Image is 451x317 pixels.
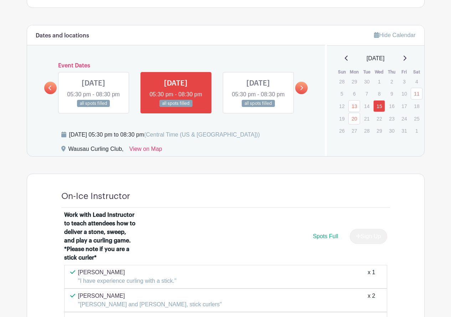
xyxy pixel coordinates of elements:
p: "I have experience curling with a stick." [78,277,176,285]
p: 9 [386,88,398,99]
p: 7 [361,88,373,99]
p: 30 [361,76,373,87]
p: 3 [398,76,410,87]
th: Thu [385,68,398,76]
p: 1 [411,125,422,136]
a: 11 [411,88,422,99]
div: x 1 [368,268,375,285]
a: 20 [348,113,360,124]
p: 29 [348,76,360,87]
p: 22 [373,113,385,124]
th: Mon [348,68,360,76]
p: 27 [348,125,360,136]
p: 17 [398,101,410,112]
p: 28 [336,76,348,87]
p: 29 [373,125,385,136]
p: 2 [386,76,398,87]
div: x 2 [368,292,375,309]
p: [PERSON_NAME] [78,292,222,300]
th: Wed [373,68,385,76]
p: 24 [398,113,410,124]
div: Work with Lead Instructor to teach attendees how to deliver a stone, sweep, and play a curling ga... [64,211,137,262]
p: 28 [361,125,373,136]
div: [DATE] 05:30 pm to 08:30 pm [69,131,260,139]
p: 19 [336,113,348,124]
p: 21 [361,113,373,124]
a: View on Map [129,145,162,156]
h6: Event Dates [57,62,296,69]
p: 5 [336,88,348,99]
p: 4 [411,76,422,87]
th: Sat [410,68,423,76]
p: 6 [348,88,360,99]
th: Fri [398,68,410,76]
span: Spots Full [313,233,338,239]
th: Tue [360,68,373,76]
p: 14 [361,101,373,112]
p: "[PERSON_NAME] and [PERSON_NAME], stick curlers" [78,300,222,309]
p: 12 [336,101,348,112]
span: (Central Time (US & [GEOGRAPHIC_DATA])) [144,132,260,138]
h6: Dates and locations [36,32,89,39]
p: 10 [398,88,410,99]
span: [DATE] [367,54,384,63]
p: 18 [411,101,422,112]
p: 30 [386,125,398,136]
a: Hide Calendar [374,32,415,38]
a: 13 [348,100,360,112]
p: 1 [373,76,385,87]
p: 8 [373,88,385,99]
p: 25 [411,113,422,124]
p: 23 [386,113,398,124]
p: 31 [398,125,410,136]
p: [PERSON_NAME] [78,268,176,277]
h4: On-Ice Instructor [61,191,130,201]
div: Wausau Curling Club, [68,145,124,156]
a: 15 [373,100,385,112]
p: 16 [386,101,398,112]
p: 26 [336,125,348,136]
th: Sun [335,68,348,76]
